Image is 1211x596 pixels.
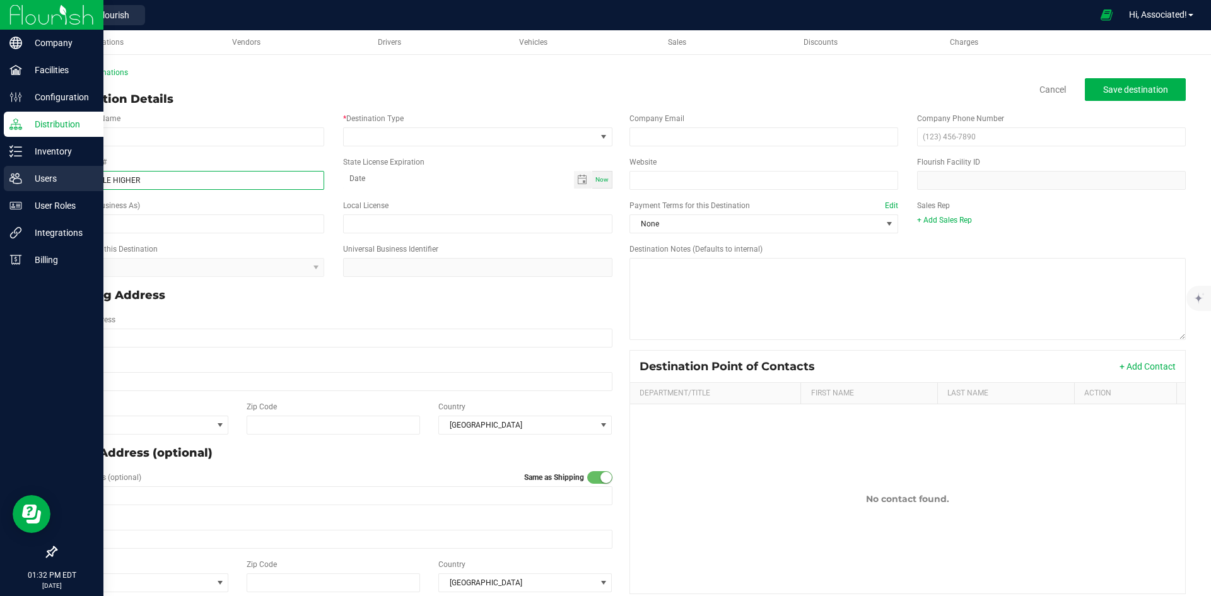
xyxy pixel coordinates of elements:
inline-svg: Integrations [9,226,22,239]
span: Hi, Associated! [1129,9,1187,20]
label: Website [629,156,657,168]
a: + Add Sales Rep [917,216,972,225]
span: Now [595,176,609,183]
label: Zip Code [247,401,277,412]
span: Sales [668,38,686,47]
label: State License Expiration [343,156,424,168]
inline-svg: Users [9,172,22,185]
p: User Roles [22,198,98,213]
p: Facilities [22,62,98,78]
span: Select [56,416,212,434]
label: Country [438,401,465,412]
p: Shipping Address [56,287,612,304]
span: Toggle calendar [574,171,592,189]
span: Select [56,574,212,592]
th: Action [1074,383,1176,404]
span: Open Ecommerce Menu [1092,3,1121,27]
span: Vehicles [519,38,547,47]
span: Vendors [232,38,260,47]
label: Company Email [629,113,684,124]
span: Drivers [378,38,401,47]
inline-svg: Inventory [9,145,22,158]
th: Department/Title [630,383,801,404]
label: Local License [343,200,389,211]
p: 01:32 PM EDT [6,570,98,581]
button: Save destination [1085,78,1186,101]
p: Integrations [22,225,98,240]
label: Excise Tax for this Destination [56,243,158,255]
p: Users [22,171,98,186]
a: Edit [885,201,898,210]
p: [DATE] [6,581,98,590]
inline-svg: Company [9,37,22,49]
th: First Name [800,383,937,404]
p: Billing [22,252,98,267]
inline-svg: Facilities [9,64,22,76]
label: Destination Notes (Defaults to internal) [629,243,763,255]
iframe: Resource center [13,495,50,533]
input: Date [343,171,573,187]
label: Zip Code [247,559,277,570]
inline-svg: User Roles [9,199,22,212]
span: Save destination [1103,85,1168,95]
div: Destination Point of Contacts [640,359,824,373]
a: Cancel [1039,83,1066,96]
button: + Add Contact [1120,360,1176,373]
label: Payment Terms for this Destination [629,200,898,211]
p: Distribution [22,117,98,132]
label: Sales Rep [917,200,950,211]
label: Country [438,559,465,570]
span: [GEOGRAPHIC_DATA] [439,574,596,592]
label: Flourish Facility ID [917,156,980,168]
p: Billing Address (optional) [56,445,612,462]
inline-svg: Billing [9,254,22,266]
p: Inventory [22,144,98,159]
span: [GEOGRAPHIC_DATA] [439,416,596,434]
span: Charges [950,38,978,47]
input: (123) 456-7890 [917,127,1186,146]
label: Destination Type [343,113,404,124]
td: No contact found. [630,404,1186,593]
p: Configuration [22,90,98,105]
span: None [630,215,882,233]
label: Same as Shipping [524,472,584,483]
label: Universal Business Identifier [343,243,438,255]
th: Last Name [937,383,1074,404]
span: Discounts [804,38,838,47]
div: Destination Details [56,91,173,108]
p: Company [22,35,98,50]
inline-svg: Distribution [9,118,22,131]
label: Company Phone Number [917,113,1004,124]
inline-svg: Configuration [9,91,22,103]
